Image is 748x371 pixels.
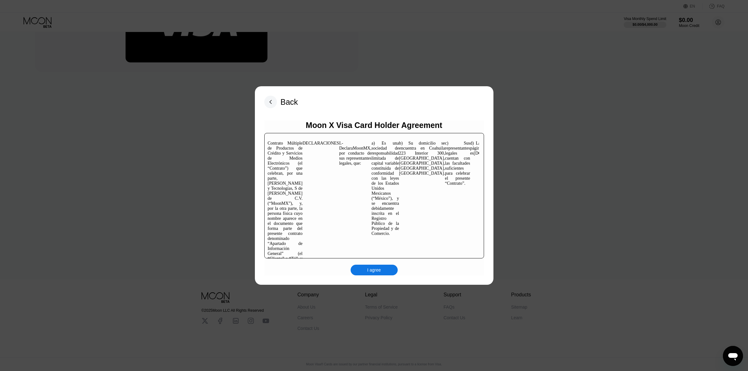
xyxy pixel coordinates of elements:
[303,141,339,146] span: DECLARACIONES
[445,141,447,146] span: c
[399,141,445,151] span: b) Su domicilio se encuentra en
[399,161,445,176] span: , [GEOGRAPHIC_DATA], [GEOGRAPHIC_DATA].
[339,146,371,166] span: , por conducto de sus representantes legales, que:
[399,146,445,166] span: Coahuila 223 Interior 300, [GEOGRAPHIC_DATA], [GEOGRAPHIC_DATA]
[306,121,442,130] div: Moon X Visa Card Holder Agreement
[339,141,353,151] span: I.- Declara
[445,141,470,186] span: ) Sus representantes legales cuentan con las facultades suficientes para celebrar el presente “Co...
[470,141,511,156] span: ) La dirección de su página web es
[268,141,303,181] span: Contrato Múltiple de Productos de Crédito y Servicios de Medios Electrónicos (el “Contrato”) que ...
[268,201,303,266] span: y, por la otra parte, la persona física cuyo nombre aparece en el documento que forma parte del p...
[281,98,298,107] div: Back
[353,146,370,151] span: MoonMX
[474,151,511,156] span: [DOMAIN_NAME].
[264,96,298,108] div: Back
[268,181,303,206] span: [PERSON_NAME] y Tecnologías, S de [PERSON_NAME] de C.V. (“MoonMX”),
[351,265,398,275] div: I agree
[723,346,743,366] iframe: Button to launch messaging window
[470,141,472,146] span: d
[371,141,399,236] span: a) Es una sociedad de responsabilidad limitada de capital variable constituida de conformidad con...
[367,267,381,273] div: I agree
